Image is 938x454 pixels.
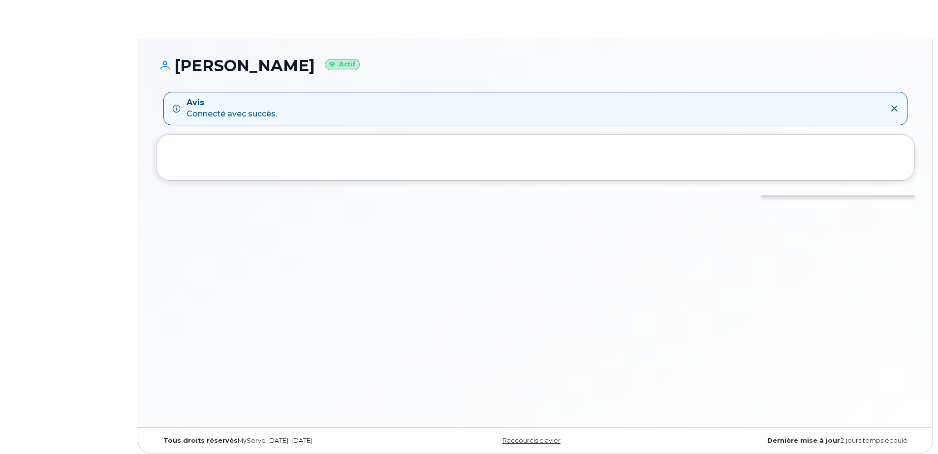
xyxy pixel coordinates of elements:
small: Actif [325,59,360,70]
div: Connecté avec succès. [187,97,277,120]
strong: Avis [187,97,277,109]
div: MyServe [DATE]–[DATE] [156,437,409,445]
h1: [PERSON_NAME] [156,57,915,74]
strong: Dernière mise à jour [767,437,840,444]
div: 2 jours temps écoulé [662,437,915,445]
a: Raccourcis clavier [502,437,561,444]
strong: Tous droits réservés [163,437,238,444]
